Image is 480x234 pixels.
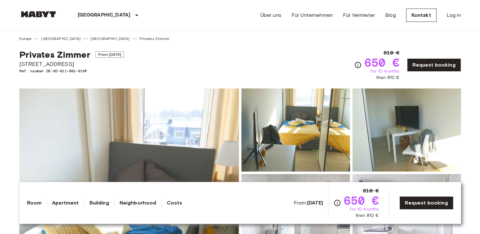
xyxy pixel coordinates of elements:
span: then 810 € [356,212,379,219]
span: 810 € [363,187,379,195]
a: Building [89,199,109,207]
a: Für Vermieter [343,11,375,19]
span: for 10 months [350,206,379,212]
img: Habyt [19,11,57,17]
span: From: [294,199,323,206]
a: Request booking [399,196,453,210]
a: Blog [385,11,396,19]
span: 810 € [383,49,399,57]
a: Privates Zimmer [140,36,169,42]
span: From [DATE] [95,51,124,58]
a: Europa [19,36,32,42]
a: Für Unternehmen [292,11,333,19]
span: for 10 months [370,68,399,75]
a: Kontakt [406,9,437,22]
a: [GEOGRAPHIC_DATA] [90,36,130,42]
a: Room [27,199,42,207]
span: Privates Zimmer [19,49,90,60]
img: Picture of unit DE-02-011-001-01HF [352,88,461,172]
span: 650 € [344,195,379,206]
span: [STREET_ADDRESS] [19,60,124,68]
a: Über uns [260,11,281,19]
p: [GEOGRAPHIC_DATA] [78,11,131,19]
span: 650 € [364,57,399,68]
svg: Check cost overview for full price breakdown. Please note that discounts apply to new joiners onl... [333,199,341,207]
a: Apartment [52,199,79,207]
a: Costs [167,199,182,207]
img: Picture of unit DE-02-011-001-01HF [241,88,350,172]
b: [DATE] [307,200,323,206]
svg: Check cost overview for full price breakdown. Please note that discounts apply to new joiners onl... [354,61,362,69]
a: Request booking [407,58,461,72]
span: Ref. number DE-02-011-001-01HF [19,68,124,74]
span: then 810 € [376,75,400,81]
a: Neighborhood [120,199,156,207]
a: Log in [447,11,461,19]
a: [GEOGRAPHIC_DATA] [41,36,81,42]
